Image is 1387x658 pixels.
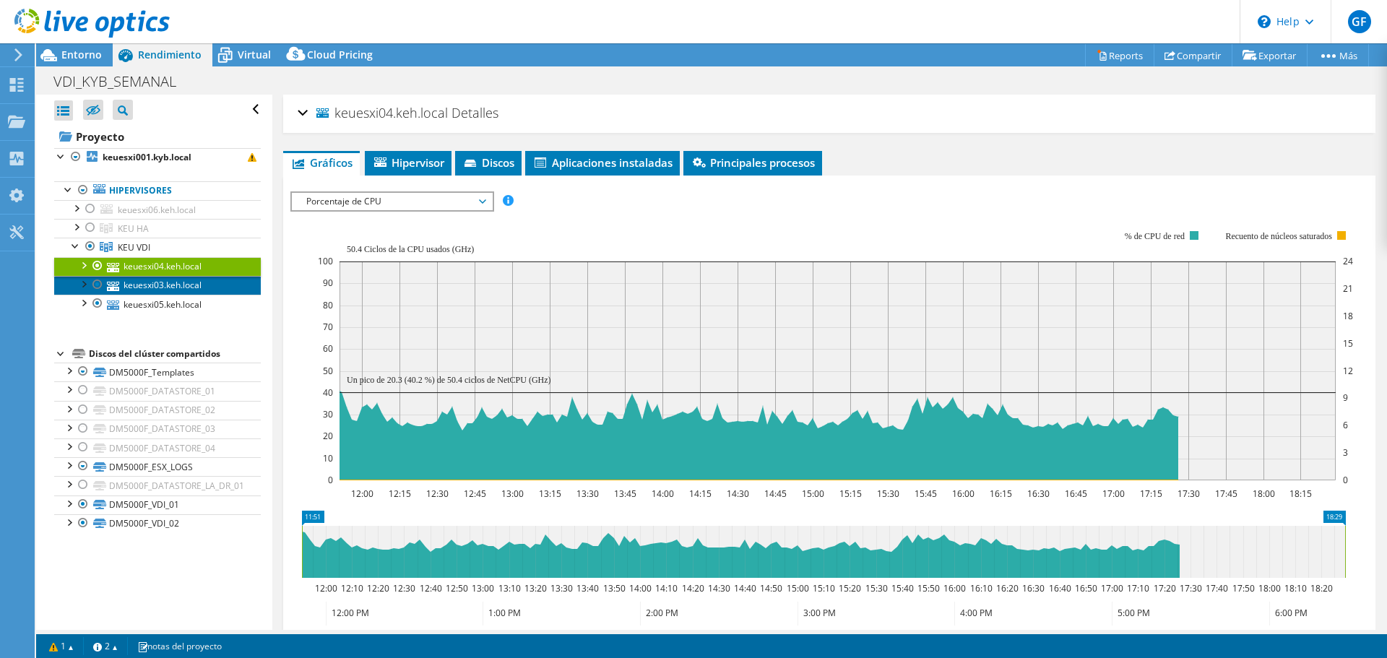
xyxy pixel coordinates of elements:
[290,155,353,170] span: Gráficos
[1343,419,1348,431] text: 6
[118,222,149,235] span: KEU HA
[347,244,474,254] text: 50.4 Ciclos de la CPU usados (GHz)
[54,219,261,238] a: KEU HA
[813,582,835,594] text: 15:10
[1343,391,1348,404] text: 9
[420,582,442,594] text: 12:40
[54,125,261,148] a: Proyecto
[877,488,899,500] text: 15:30
[315,582,337,594] text: 12:00
[1343,446,1348,459] text: 3
[802,488,824,500] text: 15:00
[54,420,261,438] a: DM5000F_DATASTORE_03
[367,582,389,594] text: 12:20
[734,582,756,594] text: 14:40
[576,582,599,594] text: 13:40
[328,474,333,486] text: 0
[708,582,730,594] text: 14:30
[915,488,937,500] text: 15:45
[1065,488,1087,500] text: 16:45
[760,582,782,594] text: 14:50
[118,204,196,216] span: keuesxi06.keh.local
[462,155,514,170] span: Discos
[1258,582,1281,594] text: 18:00
[54,295,261,313] a: keuesxi05.keh.local
[1154,582,1176,594] text: 17:20
[138,48,202,61] span: Rendimiento
[524,582,547,594] text: 13:20
[318,255,333,267] text: 100
[1102,488,1125,500] text: 17:00
[970,582,993,594] text: 16:10
[54,363,261,381] a: DM5000F_Templates
[54,495,261,514] a: DM5000F_VDI_01
[299,193,485,210] span: Porcentaje de CPU
[943,582,966,594] text: 16:00
[103,151,191,163] b: keuesxi001.kyb.local
[1284,582,1307,594] text: 18:10
[1049,582,1071,594] text: 16:40
[996,582,1019,594] text: 16:20
[1215,488,1237,500] text: 17:45
[614,488,636,500] text: 13:45
[952,488,975,500] text: 16:00
[1085,44,1154,66] a: Reports
[603,582,626,594] text: 13:50
[54,200,261,219] a: keuesxi06.keh.local
[54,276,261,295] a: keuesxi03.keh.local
[54,238,261,256] a: KEU VDI
[54,438,261,457] a: DM5000F_DATASTORE_04
[323,452,333,464] text: 10
[1343,255,1353,267] text: 24
[1343,310,1353,322] text: 18
[372,155,444,170] span: Hipervisor
[1343,474,1348,486] text: 0
[1258,15,1271,28] svg: \n
[1343,365,1353,377] text: 12
[1127,582,1149,594] text: 17:10
[764,488,787,500] text: 14:45
[89,345,261,363] div: Discos del clúster compartidos
[127,637,232,655] a: notas del proyecto
[689,488,712,500] text: 14:15
[891,582,914,594] text: 15:40
[83,637,128,655] a: 2
[682,582,704,594] text: 14:20
[550,582,573,594] text: 13:30
[727,488,749,500] text: 14:30
[1178,488,1200,500] text: 17:30
[1232,44,1308,66] a: Exportar
[323,277,333,289] text: 90
[532,155,673,170] span: Aplicaciones instaladas
[1022,582,1045,594] text: 16:30
[865,582,888,594] text: 15:30
[426,488,449,500] text: 12:30
[307,48,373,61] span: Cloud Pricing
[691,155,815,170] span: Principales procesos
[347,375,551,385] text: Un pico de 20.3 (40.2 %) de 50.4 ciclos de NetCPU (GHz)
[54,381,261,400] a: DM5000F_DATASTORE_01
[1232,582,1255,594] text: 17:50
[39,637,84,655] a: 1
[464,488,486,500] text: 12:45
[839,488,862,500] text: 15:15
[1140,488,1162,500] text: 17:15
[54,181,261,200] a: Hipervisores
[1206,582,1228,594] text: 17:40
[1310,582,1333,594] text: 18:20
[576,488,599,500] text: 13:30
[54,401,261,420] a: DM5000F_DATASTORE_02
[1125,231,1185,241] text: % de CPU de red
[323,430,333,442] text: 20
[1027,488,1050,500] text: 16:30
[652,488,674,500] text: 14:00
[629,582,652,594] text: 14:00
[1101,582,1123,594] text: 17:00
[446,582,468,594] text: 12:50
[472,582,494,594] text: 13:00
[1075,582,1097,594] text: 16:50
[238,48,271,61] span: Virtual
[54,476,261,495] a: DM5000F_DATASTORE_LA_DR_01
[118,241,150,254] span: KEU VDI
[61,48,102,61] span: Entorno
